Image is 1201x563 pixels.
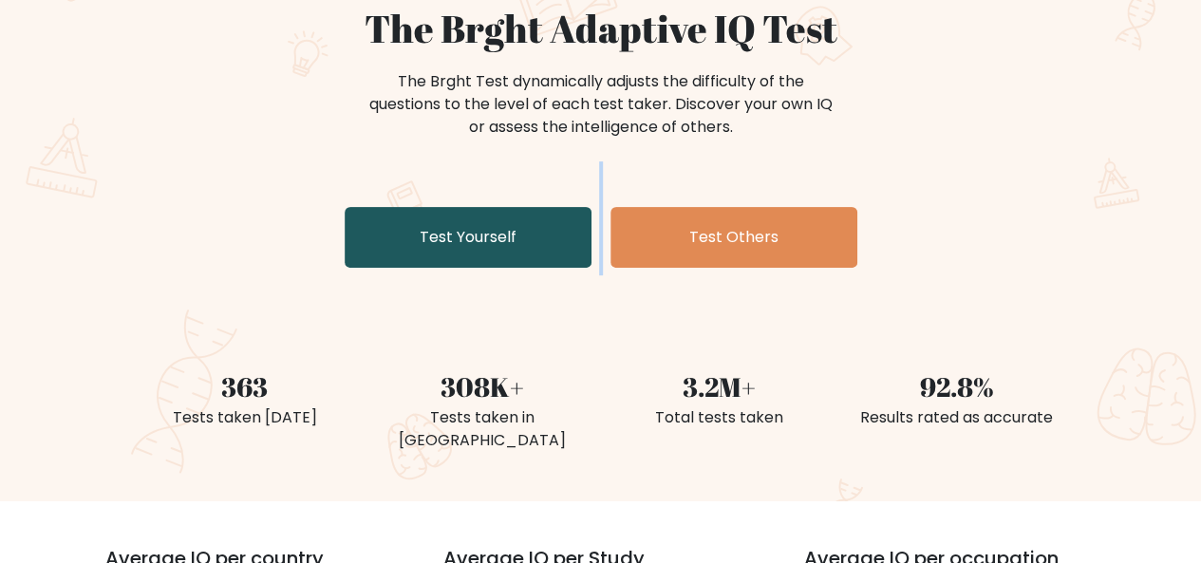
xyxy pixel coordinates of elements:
div: Results rated as accurate [850,406,1064,429]
div: 3.2M+ [612,366,827,406]
a: Test Others [610,207,857,268]
div: Total tests taken [612,406,827,429]
div: 92.8% [850,366,1064,406]
div: The Brght Test dynamically adjusts the difficulty of the questions to the level of each test take... [364,70,838,139]
div: 363 [138,366,352,406]
div: Tests taken in [GEOGRAPHIC_DATA] [375,406,590,452]
div: 308K+ [375,366,590,406]
a: Test Yourself [345,207,591,268]
div: Tests taken [DATE] [138,406,352,429]
h1: The Brght Adaptive IQ Test [138,6,1064,51]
